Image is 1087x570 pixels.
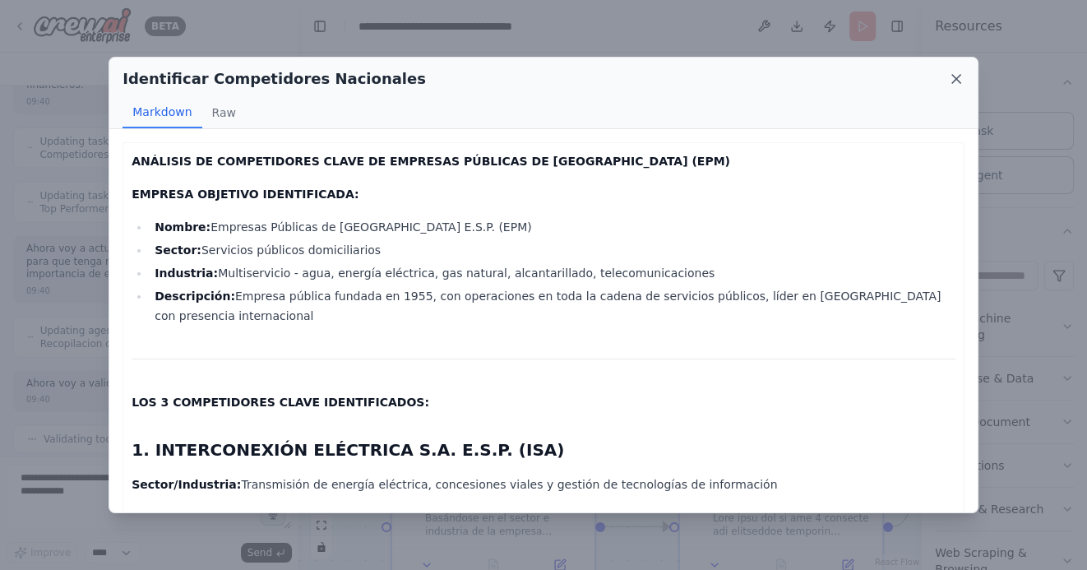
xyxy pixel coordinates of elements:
p: Transmisión de energía eléctrica, concesiones viales y gestión de tecnologías de información [132,475,955,494]
li: Empresas Públicas de [GEOGRAPHIC_DATA] E.S.P. (EPM) [150,217,955,237]
button: Raw [202,97,246,128]
strong: Tamaño aproximado: [132,511,267,524]
strong: Descripción: [155,290,235,303]
strong: ANÁLISIS DE COMPETIDORES CLAVE DE EMPRESAS PÚBLICAS DE [GEOGRAPHIC_DATA] (EPM) [132,155,730,168]
button: Markdown [123,97,201,128]
strong: EMPRESA OBJETIVO IDENTIFICADA: [132,188,358,201]
li: Multiservicio - agua, energía eléctrica, gas natural, alcantarillado, telecomunicaciones [150,263,955,283]
h2: Identificar Competidores Nacionales [123,67,426,90]
li: Servicios públicos domiciliarios [150,240,955,260]
strong: 1. INTERCONEXIÓN ELÉCTRICA S.A. E.S.P. (ISA) [132,440,564,460]
strong: Nombre: [155,220,210,234]
strong: LOS 3 COMPETIDORES CLAVE IDENTIFICADOS: [132,396,429,409]
strong: Industria: [155,266,218,280]
li: Empresa pública fundada en 1955, con operaciones en toda la cadena de servicios públicos, líder e... [150,286,955,326]
strong: Sector: [155,243,201,257]
strong: Sector/Industria: [132,478,241,491]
